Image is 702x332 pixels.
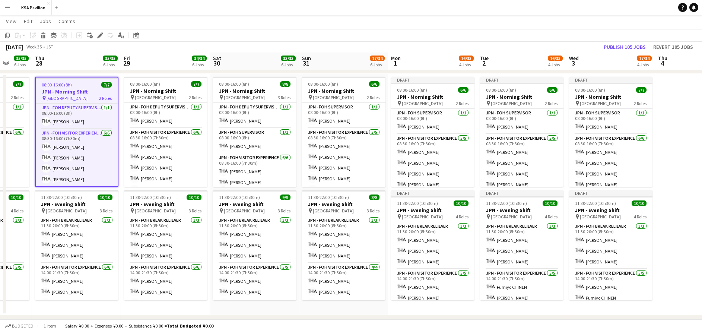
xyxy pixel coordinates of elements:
[402,101,443,106] span: [GEOGRAPHIC_DATA]
[21,16,35,26] a: Edit
[213,201,296,208] h3: JPN - Evening Shift
[370,56,385,61] span: 17/34
[280,81,290,87] span: 8/8
[281,62,295,67] div: 6 Jobs
[34,59,44,67] span: 28
[569,207,652,214] h3: JPN - Evening Shift
[634,101,647,106] span: 2 Roles
[11,95,23,100] span: 2 Roles
[24,18,32,25] span: Edit
[569,190,652,196] div: Draft
[568,59,579,67] span: 3
[575,200,616,206] span: 11:30-22:00 (10h30m)
[569,77,652,83] div: Draft
[213,88,296,94] h3: JPN - Morning Shift
[135,208,176,214] span: [GEOGRAPHIC_DATA]
[391,55,401,61] span: Mon
[634,214,647,219] span: 4 Roles
[545,214,558,219] span: 4 Roles
[545,101,558,106] span: 2 Roles
[212,59,221,67] span: 30
[580,101,621,106] span: [GEOGRAPHIC_DATA]
[35,55,44,61] span: Thu
[135,95,176,100] span: [GEOGRAPHIC_DATA]
[124,201,207,208] h3: JPN - Evening Shift
[35,216,118,263] app-card-role: JPN - FOH Break Reliever3/311:30-20:00 (8h30m)[PERSON_NAME][PERSON_NAME][PERSON_NAME]
[99,95,112,101] span: 2 Roles
[123,59,130,67] span: 29
[189,208,201,214] span: 3 Roles
[191,81,201,87] span: 7/7
[480,77,563,83] div: Draft
[219,81,249,87] span: 08:00-16:00 (8h)
[397,200,438,206] span: 11:30-22:00 (10h30m)
[213,55,221,61] span: Sat
[192,62,206,67] div: 6 Jobs
[491,101,532,106] span: [GEOGRAPHIC_DATA]
[480,190,563,300] app-job-card: Draft11:30-22:00 (10h30m)10/10JPN - Evening Shift [GEOGRAPHIC_DATA]4 RolesJPN - FOH Break Relieve...
[657,59,667,67] span: 4
[302,77,385,187] app-job-card: 08:00-16:00 (8h)6/6JPN - Morning Shift [GEOGRAPHIC_DATA]2 RolesJPN - FOH Supervisor1/108:00-16:00...
[280,195,290,200] span: 9/9
[46,44,53,50] div: JST
[278,208,290,214] span: 3 Roles
[42,82,72,88] span: 08:00-16:00 (8h)
[391,222,474,269] app-card-role: JPN - FOH Break Reliever3/311:30-20:00 (8h30m)[PERSON_NAME][PERSON_NAME][PERSON_NAME]
[124,190,207,300] app-job-card: 11:30-22:00 (10h30m)10/10JPN - Evening Shift [GEOGRAPHIC_DATA]3 RolesJPN - FOH Break Reliever3/31...
[575,87,605,93] span: 08:00-16:00 (8h)
[569,190,652,300] div: Draft11:30-22:00 (10h30m)10/10JPN - Evening Shift [GEOGRAPHIC_DATA]4 RolesJPN - FOH Break Relieve...
[402,214,443,219] span: [GEOGRAPHIC_DATA]
[278,95,290,100] span: 3 Roles
[130,81,160,87] span: 08:00-16:00 (8h)
[637,62,651,67] div: 4 Jobs
[486,87,516,93] span: 08:00-16:00 (8h)
[391,134,474,203] app-card-role: JPN - FOH Visitor Experience5/508:30-16:00 (7h30m)[PERSON_NAME][PERSON_NAME][PERSON_NAME][PERSON_...
[302,190,385,300] div: 11:30-22:00 (10h30m)8/8JPN - Evening Shift [GEOGRAPHIC_DATA]3 RolesJPN - FOH Break Reliever3/311:...
[55,16,78,26] a: Comms
[459,62,473,67] div: 4 Jobs
[391,94,474,100] h3: JPN - Morning Shift
[6,18,16,25] span: View
[37,16,54,26] a: Jobs
[637,56,652,61] span: 17/34
[391,190,474,196] div: Draft
[36,88,118,95] h3: JPN - Morning Shift
[14,56,29,61] span: 35/35
[35,77,118,187] app-job-card: 08:00-16:00 (8h)7/7JPN - Morning Shift [GEOGRAPHIC_DATA]2 RolesJPN - FOH Deputy Supervisor1/108:0...
[302,55,311,61] span: Sun
[124,88,207,94] h3: JPN - Morning Shift
[569,55,579,61] span: Wed
[308,81,338,87] span: 08:00-16:00 (8h)
[658,55,667,61] span: Thu
[313,95,354,100] span: [GEOGRAPHIC_DATA]
[213,103,296,128] app-card-role: JPN - FOH Deputy Supervisor1/108:00-16:00 (8h)[PERSON_NAME]
[35,190,118,300] div: 11:30-22:00 (10h30m)10/10JPN - Evening Shift [GEOGRAPHIC_DATA]3 RolesJPN - FOH Break Reliever3/31...
[130,195,171,200] span: 11:30-22:00 (10h30m)
[632,200,647,206] span: 10/10
[124,55,130,61] span: Fri
[12,323,34,329] span: Budgeted
[302,88,385,94] h3: JPN - Morning Shift
[301,59,311,67] span: 31
[15,0,52,15] button: KSA Pavilion
[480,109,563,134] app-card-role: JPN - FOH Supervisor1/108:00-16:00 (8h)[PERSON_NAME]
[4,322,35,330] button: Budgeted
[3,16,19,26] a: View
[213,128,296,154] app-card-role: JPN - FOH Supervisor1/108:00-16:00 (8h)[PERSON_NAME]
[124,216,207,263] app-card-role: JPN - FOH Break Reliever3/311:30-20:00 (8h30m)[PERSON_NAME][PERSON_NAME][PERSON_NAME]
[302,128,385,197] app-card-role: JPN - FOH Visitor Experience5/508:30-16:00 (7h30m)[PERSON_NAME][PERSON_NAME][PERSON_NAME][PERSON_...
[14,62,28,67] div: 6 Jobs
[6,43,23,51] div: [DATE]
[480,207,563,214] h3: JPN - Evening Shift
[569,77,652,187] div: Draft08:00-16:00 (8h)7/7JPN - Morning Shift [GEOGRAPHIC_DATA]2 RolesJPN - FOH Supervisor1/108:00-...
[480,77,563,187] app-job-card: Draft08:00-16:00 (8h)6/6JPN - Morning Shift [GEOGRAPHIC_DATA]2 RolesJPN - FOH Supervisor1/108:00-...
[36,104,118,129] app-card-role: JPN - FOH Deputy Supervisor1/108:00-16:00 (8h)[PERSON_NAME]
[367,208,379,214] span: 3 Roles
[35,201,118,208] h3: JPN - Evening Shift
[47,95,88,101] span: [GEOGRAPHIC_DATA]
[391,207,474,214] h3: JPN - Evening Shift
[390,59,401,67] span: 1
